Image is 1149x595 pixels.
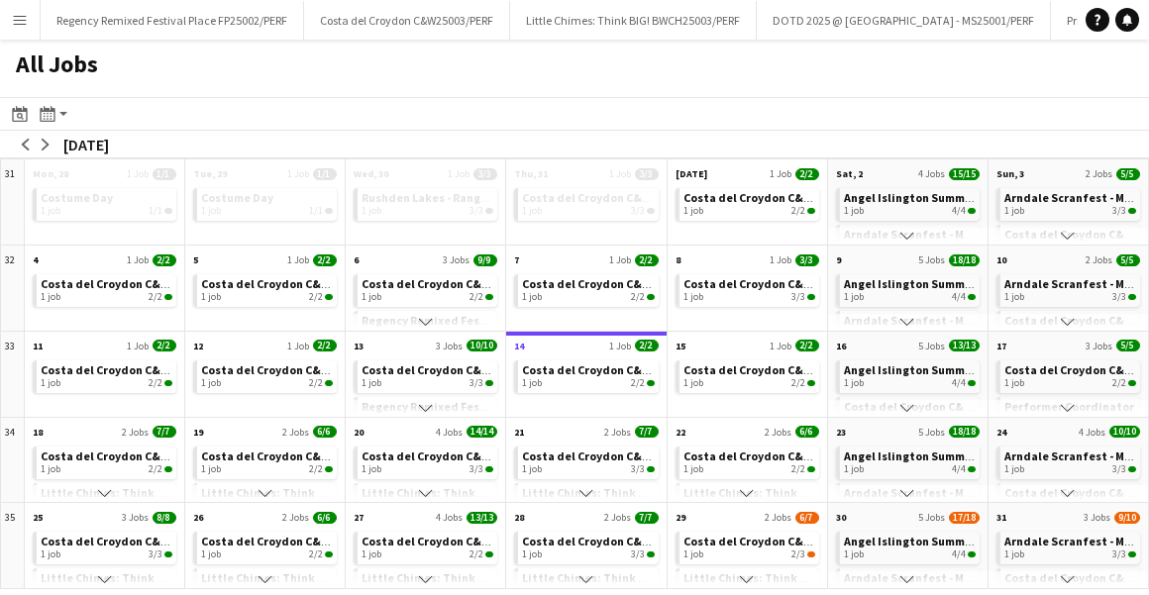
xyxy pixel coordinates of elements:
[362,188,493,217] a: Rushden Lakes - Rangers Summer Series - RL25002/PERF1 job3/3
[325,294,333,300] span: 2/2
[647,208,655,214] span: 3/3
[201,190,273,205] span: Costume Day
[33,167,68,180] span: Mon, 28
[522,274,654,303] a: Costa del Croydon C&W25003/PERF1 job2/2
[153,426,176,438] span: 7/7
[635,168,659,180] span: 3/3
[996,167,1024,180] span: Sun, 3
[164,466,172,472] span: 2/2
[1004,205,1024,217] span: 1 job
[149,463,162,475] span: 2/2
[1079,426,1105,439] span: 4 Jobs
[41,188,172,217] a: Costume Day1 job1/1
[41,190,113,205] span: Costume Day
[949,254,980,266] span: 18/18
[795,340,819,351] span: 2/2
[683,534,874,548] span: Costa del Croydon C&W25003/PERF
[41,360,172,389] a: Costa del Croydon C&W25003/PERF1 job2/2
[522,205,542,217] span: 1 job
[522,534,712,548] span: Costa del Croydon C&W25003/PERF
[41,532,172,560] a: Costa del Croydon C&W25003/PERF1 job3/3
[41,276,231,291] span: Costa del Croydon C&W25003/PERF
[201,188,333,217] a: Costume Day1 job1/1
[354,340,364,352] span: 13
[522,291,542,303] span: 1 job
[201,483,333,512] a: Little Chimes: Think BIG! BWCH25003/PERF1 job4/4
[1004,274,1136,303] a: Arndale Scranfest - MAN25003/PERF1 job3/3
[153,254,176,266] span: 2/2
[514,511,524,524] span: 28
[313,168,337,180] span: 1/1
[325,208,333,214] span: 1/1
[127,340,149,352] span: 1 Job
[757,1,1051,40] button: DOTD 2025 @ [GEOGRAPHIC_DATA] - MS25001/PERF
[153,512,176,524] span: 8/8
[609,340,631,352] span: 1 Job
[362,448,552,463] span: Costa del Croydon C&W25003/PERF
[41,534,231,548] span: Costa del Croydon C&W25003/PERF
[201,205,221,217] span: 1 job
[522,532,654,560] a: Costa del Croydon C&W25003/PERF1 job3/3
[485,294,493,300] span: 2/2
[844,397,976,426] a: Costa del Croydon C&W25003/PERF1 job2/2
[522,362,712,377] span: Costa del Croydon C&W25003/PERF
[676,426,685,439] span: 22
[153,340,176,351] span: 2/2
[795,254,819,266] span: 3/3
[770,167,791,180] span: 1 Job
[996,511,1006,524] span: 31
[1112,205,1126,217] span: 3/3
[1128,294,1136,300] span: 3/3
[362,360,493,389] a: Costa del Croydon C&W25003/PERF1 job3/3
[836,511,846,524] span: 30
[470,463,483,475] span: 3/3
[41,483,172,512] a: Little Chimes: Think BIG! BWCH25003/PERF1 job5/5
[362,446,493,475] a: Costa del Croydon C&W25003/PERF1 job3/3
[1116,254,1140,266] span: 5/5
[362,291,381,303] span: 1 job
[522,377,542,389] span: 1 job
[770,253,791,266] span: 1 Job
[122,511,149,524] span: 3 Jobs
[1,418,25,504] div: 34
[807,380,815,386] span: 2/2
[791,205,805,217] span: 2/2
[514,253,519,266] span: 7
[631,291,645,303] span: 2/2
[41,205,60,217] span: 1 job
[362,190,665,205] span: Rushden Lakes - Rangers Summer Series - RL25002/PERF
[470,291,483,303] span: 2/2
[631,463,645,475] span: 3/3
[1,246,25,332] div: 32
[807,466,815,472] span: 2/2
[522,463,542,475] span: 1 job
[1112,548,1126,560] span: 3/3
[485,380,493,386] span: 3/3
[683,377,703,389] span: 1 job
[485,208,493,214] span: 3/3
[635,426,659,438] span: 7/7
[193,511,203,524] span: 26
[836,167,863,180] span: Sat, 2
[795,168,819,180] span: 2/2
[41,362,231,377] span: Costa del Croydon C&W25003/PERF
[1116,340,1140,351] span: 5/5
[362,274,493,303] a: Costa del Croydon C&W25003/PERF1 job2/2
[164,208,172,214] span: 1/1
[1004,377,1024,389] span: 1 job
[836,426,846,439] span: 23
[1109,426,1140,438] span: 10/10
[683,274,815,303] a: Costa del Croydon C&W25003/PERF1 job3/3
[795,426,819,438] span: 6/6
[287,340,309,352] span: 1 Job
[309,377,323,389] span: 2/2
[683,276,874,291] span: Costa del Croydon C&W25003/PERF
[676,167,707,180] span: [DATE]
[193,340,203,352] span: 12
[362,362,552,377] span: Costa del Croydon C&W25003/PERF
[1112,377,1126,389] span: 2/2
[362,534,552,548] span: Costa del Croydon C&W25003/PERF
[522,188,654,217] a: Costa del Croydon C&W25003/PERF1 job3/3
[844,311,976,340] a: Arndale Scranfest - MAN25003/PERF1 job3/3
[791,463,805,475] span: 2/2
